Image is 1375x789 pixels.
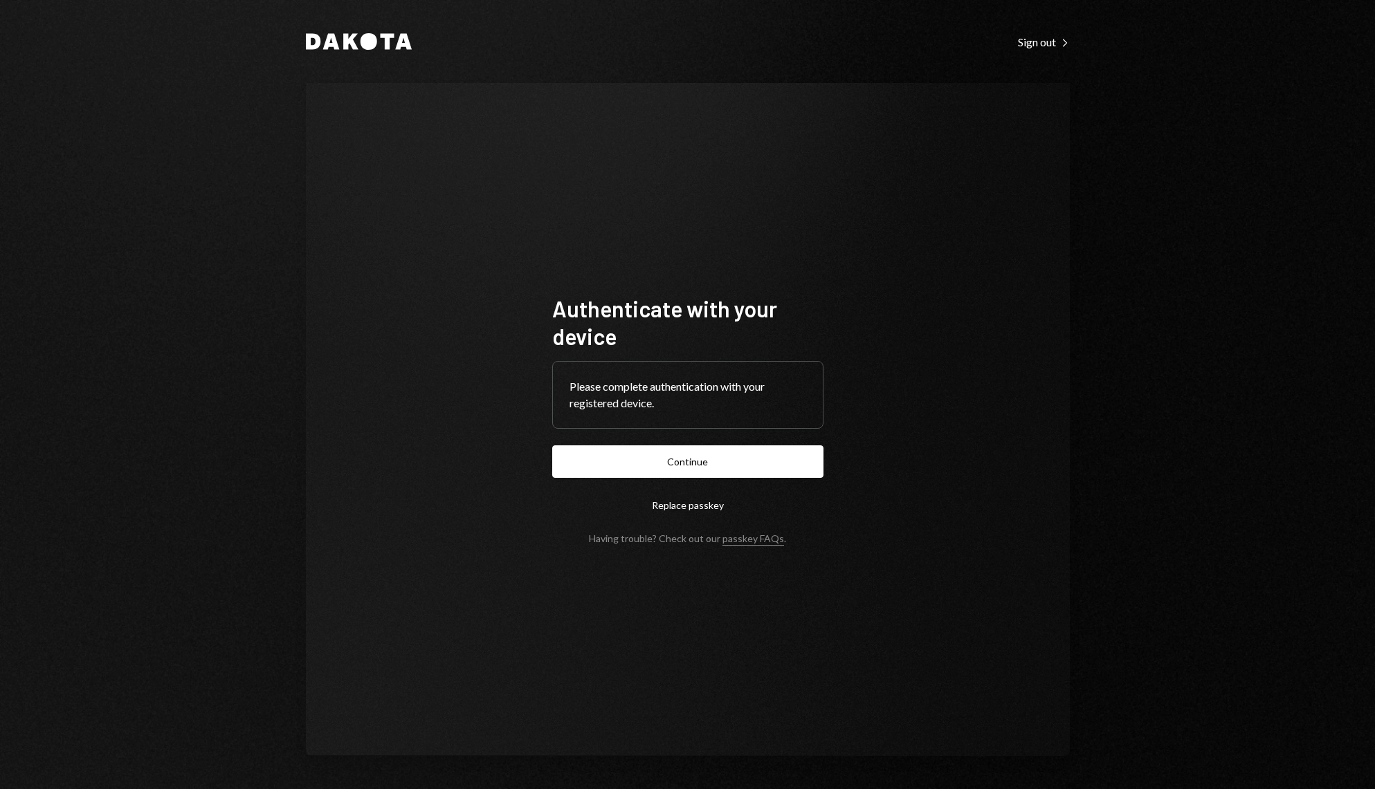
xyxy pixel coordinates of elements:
[1018,34,1070,49] a: Sign out
[552,489,823,521] button: Replace passkey
[570,378,806,411] div: Please complete authentication with your registered device.
[722,532,784,546] a: passkey FAQs
[589,532,786,544] div: Having trouble? Check out our .
[1018,35,1070,49] div: Sign out
[552,295,823,350] h1: Authenticate with your device
[552,445,823,478] button: Continue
